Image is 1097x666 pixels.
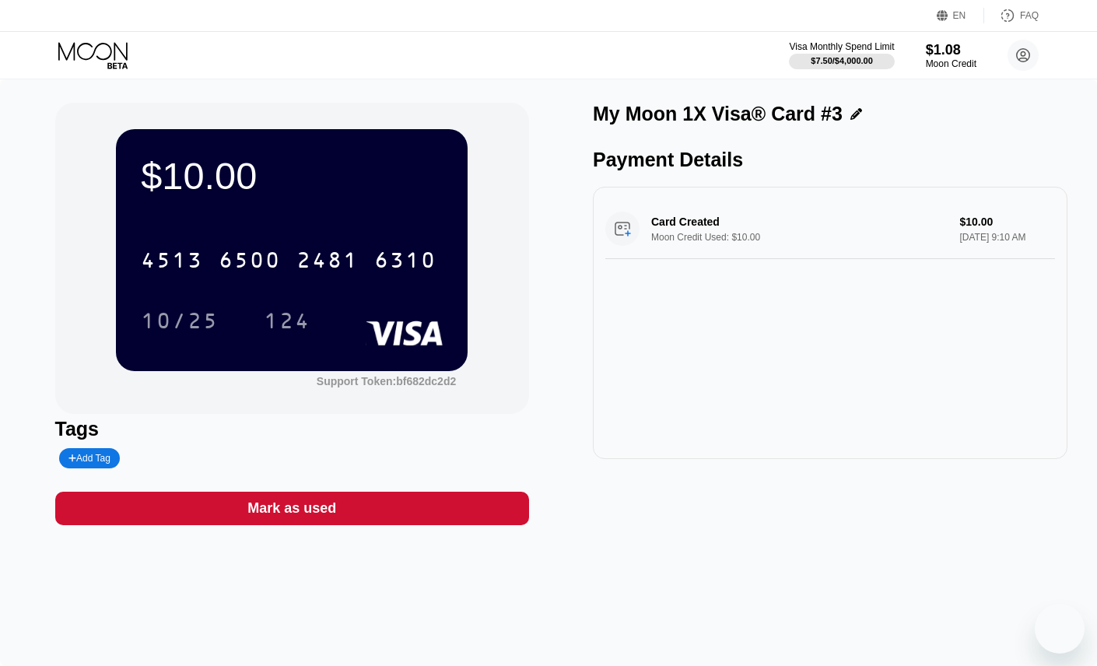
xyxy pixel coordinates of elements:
[926,42,976,69] div: $1.08Moon Credit
[55,492,530,525] div: Mark as used
[59,448,120,468] div: Add Tag
[252,301,322,340] div: 124
[141,154,443,198] div: $10.00
[55,418,530,440] div: Tags
[374,250,436,275] div: 6310
[984,8,1039,23] div: FAQ
[789,41,894,52] div: Visa Monthly Spend Limit
[593,103,843,125] div: My Moon 1X Visa® Card #3
[131,240,446,279] div: 4513650024816310
[141,250,203,275] div: 4513
[219,250,281,275] div: 6500
[141,310,219,335] div: 10/25
[789,41,894,69] div: Visa Monthly Spend Limit$7.50/$4,000.00
[296,250,359,275] div: 2481
[68,453,110,464] div: Add Tag
[926,58,976,69] div: Moon Credit
[264,310,310,335] div: 124
[317,375,456,387] div: Support Token: bf682dc2d2
[953,10,966,21] div: EN
[317,375,456,387] div: Support Token:bf682dc2d2
[1035,604,1085,654] iframe: Button to launch messaging window
[811,56,873,65] div: $7.50 / $4,000.00
[129,301,230,340] div: 10/25
[247,499,336,517] div: Mark as used
[926,42,976,58] div: $1.08
[937,8,984,23] div: EN
[1020,10,1039,21] div: FAQ
[593,149,1067,171] div: Payment Details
